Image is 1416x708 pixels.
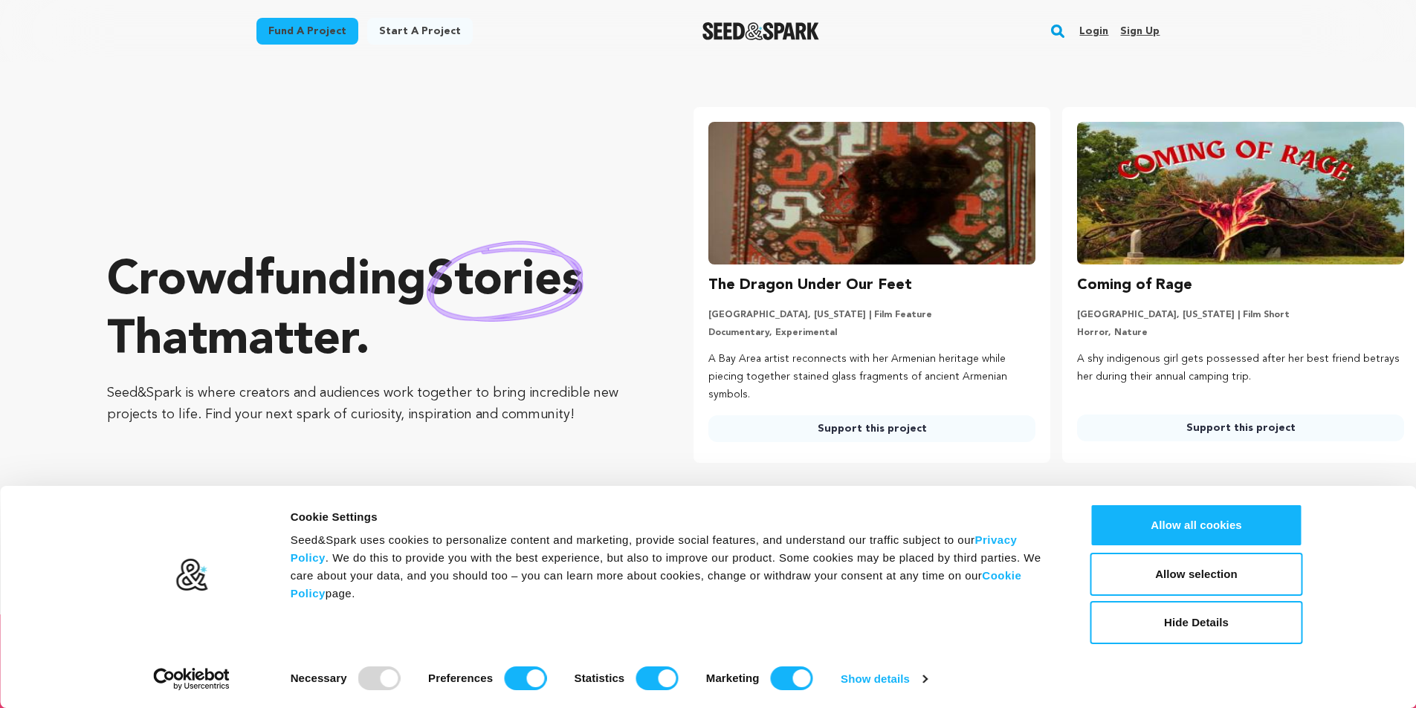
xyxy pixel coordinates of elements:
[107,252,634,371] p: Crowdfunding that .
[708,273,912,297] h3: The Dragon Under Our Feet
[291,531,1057,603] div: Seed&Spark uses cookies to personalize content and marketing, provide social features, and unders...
[367,18,473,45] a: Start a project
[706,672,760,684] strong: Marketing
[427,241,583,322] img: hand sketched image
[175,558,208,592] img: logo
[126,668,256,690] a: Usercentrics Cookiebot - opens in a new window
[207,317,355,365] span: matter
[1077,351,1404,386] p: A shy indigenous girl gets possessed after her best friend betrays her during their annual campin...
[1077,327,1404,339] p: Horror, Nature
[291,672,347,684] strong: Necessary
[1077,122,1404,264] img: Coming of Rage image
[256,18,358,45] a: Fund a project
[708,351,1035,403] p: A Bay Area artist reconnects with her Armenian heritage while piecing together stained glass frag...
[291,508,1057,526] div: Cookie Settings
[708,309,1035,321] p: [GEOGRAPHIC_DATA], [US_STATE] | Film Feature
[702,22,819,40] a: Seed&Spark Homepage
[1077,415,1404,441] a: Support this project
[428,672,493,684] strong: Preferences
[1090,504,1303,547] button: Allow all cookies
[841,668,927,690] a: Show details
[708,415,1035,442] a: Support this project
[1077,273,1192,297] h3: Coming of Rage
[1120,19,1160,43] a: Sign up
[290,660,291,661] legend: Consent Selection
[575,672,625,684] strong: Statistics
[107,383,634,426] p: Seed&Spark is where creators and audiences work together to bring incredible new projects to life...
[1077,309,1404,321] p: [GEOGRAPHIC_DATA], [US_STATE] | Film Short
[708,327,1035,339] p: Documentary, Experimental
[1090,601,1303,644] button: Hide Details
[708,122,1035,264] img: The Dragon Under Our Feet image
[1090,553,1303,596] button: Allow selection
[702,22,819,40] img: Seed&Spark Logo Dark Mode
[1079,19,1108,43] a: Login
